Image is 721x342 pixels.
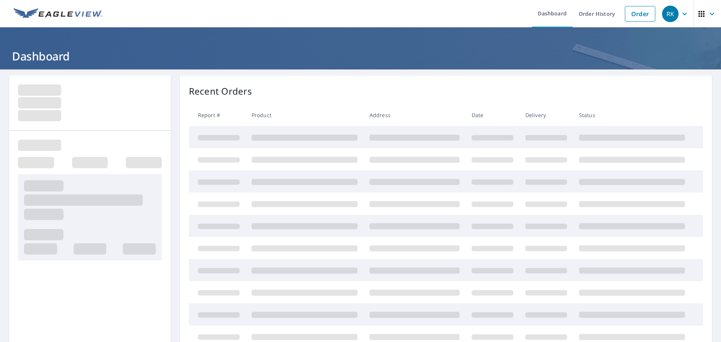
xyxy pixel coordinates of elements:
[9,48,712,64] h1: Dashboard
[364,104,466,126] th: Address
[466,104,519,126] th: Date
[246,104,364,126] th: Product
[573,104,691,126] th: Status
[14,8,102,20] img: EV Logo
[189,84,252,98] p: Recent Orders
[662,6,679,22] div: RK
[625,6,655,22] a: Order
[189,104,246,126] th: Report #
[519,104,573,126] th: Delivery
